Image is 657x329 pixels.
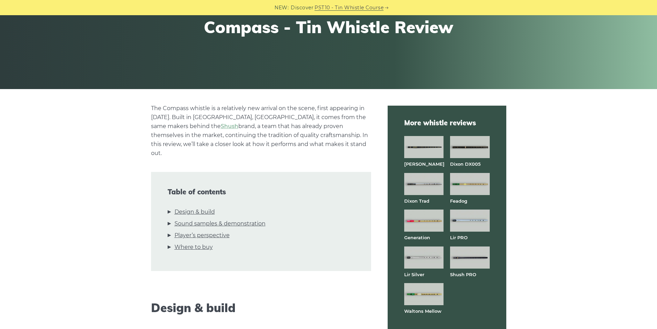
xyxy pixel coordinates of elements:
[450,161,481,167] a: Dixon DX005
[404,161,445,167] a: [PERSON_NAME]
[450,246,489,269] img: Shuh PRO tin whistle full front view
[404,118,490,128] span: More whistle reviews
[175,207,215,216] a: Design & build
[151,104,371,158] p: The Compass whistle is a relatively new arrival on the scene, first appearing in [DATE]. Built in...
[175,219,266,228] a: Sound samples & demonstration
[151,301,371,315] h2: Design & build
[404,235,430,240] a: Generation
[315,4,384,12] a: PST10 - Tin Whistle Course
[404,308,441,314] a: Waltons Mellow
[175,231,230,240] a: Player’s perspective
[450,272,476,277] a: Shush PRO
[291,4,313,12] span: Discover
[450,235,468,240] a: Lir PRO
[404,283,444,305] img: Waltons Mellow tin whistle full front view
[404,173,444,195] img: Dixon Trad tin whistle full front view
[168,188,355,196] span: Table of contents
[202,17,456,37] h1: Compass - Tin Whistle Review
[404,210,444,232] img: Generation brass tin whistle full front view
[404,272,424,277] a: Lir Silver
[404,198,429,204] a: Dixon Trad
[175,243,213,252] a: Where to buy
[450,198,467,204] a: Feadog
[450,173,489,195] img: Feadog brass tin whistle full front view
[450,136,489,158] img: Dixon DX005 tin whistle full front view
[450,210,489,232] img: Lir PRO aluminum tin whistle full front view
[275,4,289,12] span: NEW:
[221,123,238,129] a: Shush
[404,246,444,269] img: Lir Silver tin whistle full front view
